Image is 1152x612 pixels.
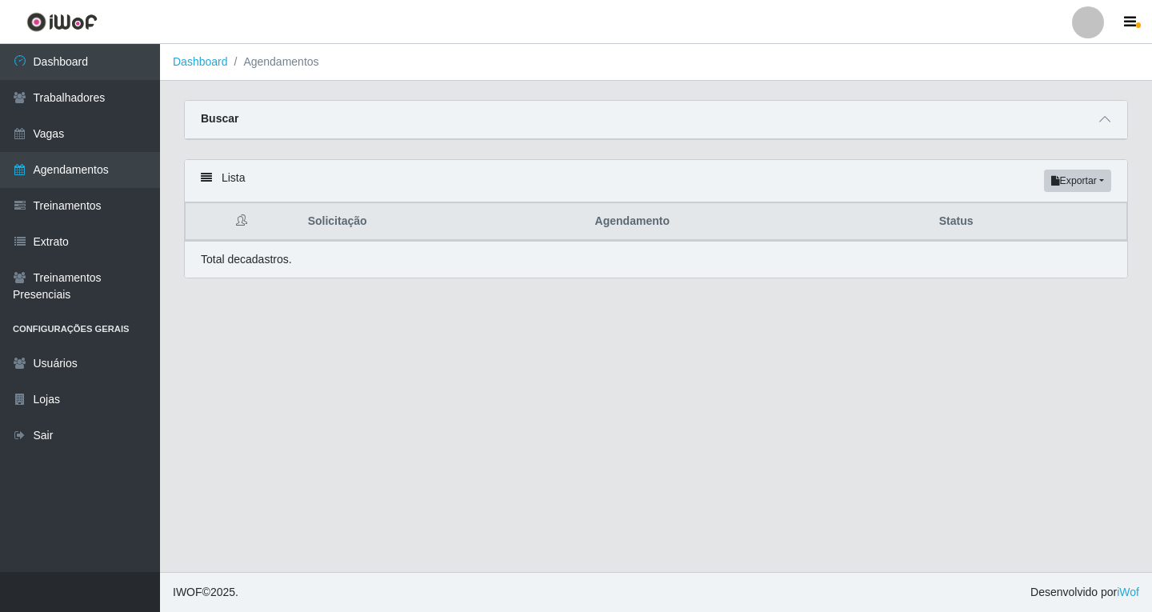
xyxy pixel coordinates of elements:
[201,112,238,125] strong: Buscar
[1030,584,1139,601] span: Desenvolvido por
[228,54,319,70] li: Agendamentos
[1117,586,1139,598] a: iWof
[173,586,202,598] span: IWOF
[160,44,1152,81] nav: breadcrumb
[26,12,98,32] img: CoreUI Logo
[930,203,1127,241] th: Status
[201,251,292,268] p: Total de cadastros.
[298,203,586,241] th: Solicitação
[1044,170,1111,192] button: Exportar
[173,55,228,68] a: Dashboard
[185,160,1127,202] div: Lista
[173,584,238,601] span: © 2025 .
[586,203,930,241] th: Agendamento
